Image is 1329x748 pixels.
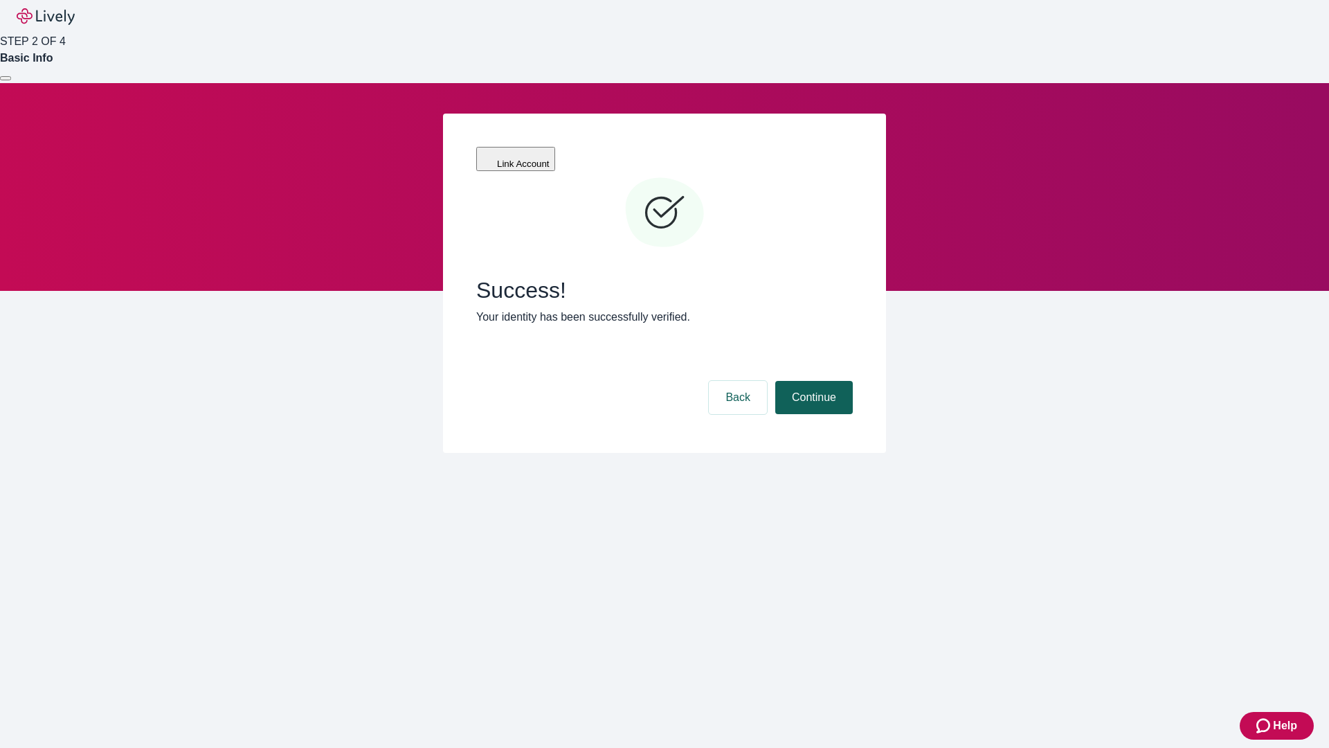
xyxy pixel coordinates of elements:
button: Back [709,381,767,414]
p: Your identity has been successfully verified. [476,309,853,326]
img: Lively [17,8,75,25]
span: Success! [476,277,853,303]
button: Link Account [476,147,555,171]
span: Help [1273,718,1297,734]
button: Continue [775,381,853,414]
button: Zendesk support iconHelp [1240,712,1314,740]
svg: Zendesk support icon [1256,718,1273,734]
svg: Checkmark icon [623,172,706,255]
